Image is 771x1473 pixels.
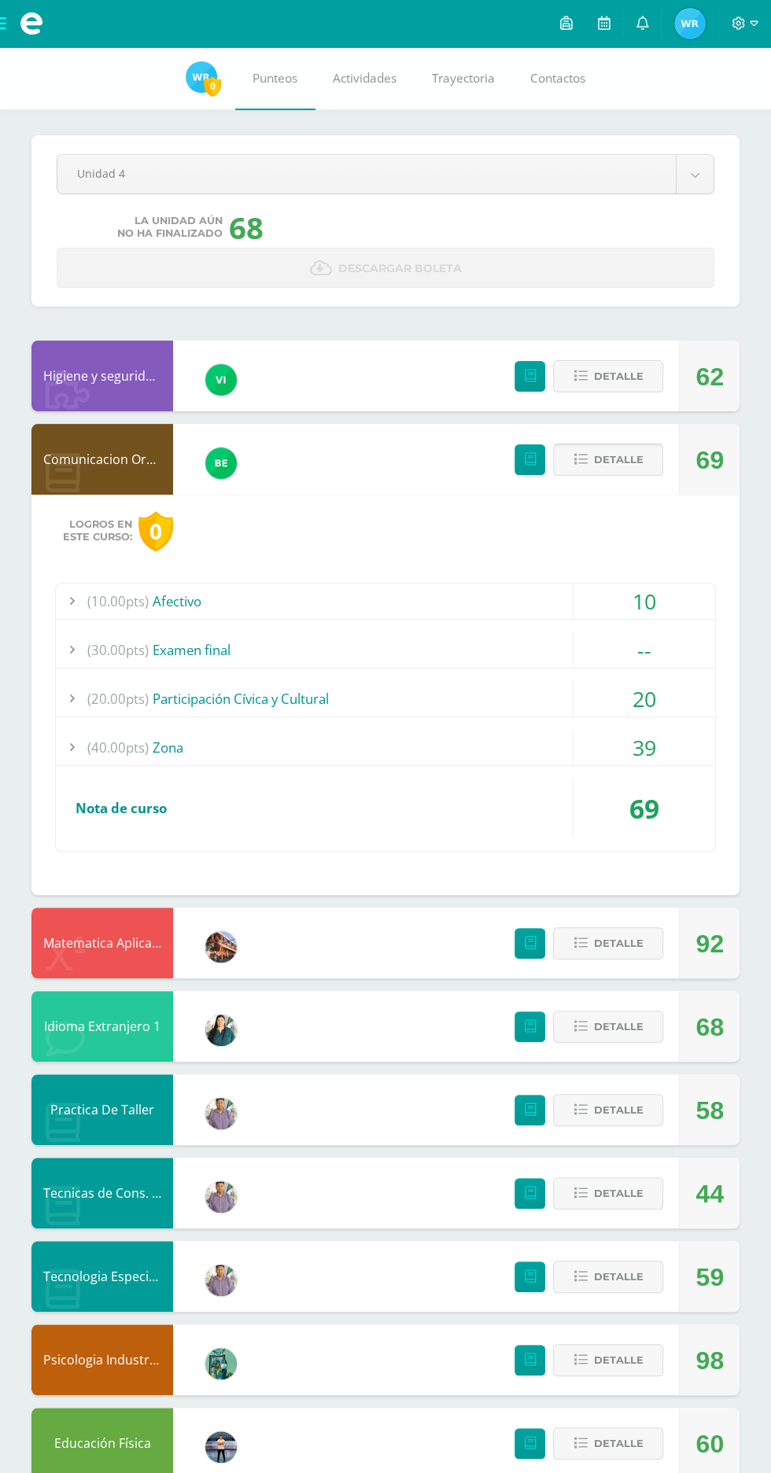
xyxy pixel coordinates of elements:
div: 39 [574,730,715,765]
div: Participación Cívica y Cultural [56,681,715,716]
img: fcfaa8a659a726b53afcd2a7f7de06ee.png [186,61,217,93]
span: (10.00pts) [87,584,149,619]
span: Logros en este curso: [63,518,132,543]
span: (20.00pts) [87,681,149,716]
img: b08e72ae1415402f2c8bd1f3d2cdaa84.png [205,1098,237,1129]
div: Tecnicas de Cons. Higiene y seg. [31,1158,173,1228]
div: 58 [695,1075,724,1146]
div: Higiene y seguridad en el trabajo [31,341,173,411]
div: Psicologia Industrial [31,1324,173,1395]
div: Matematica Aplicada [31,908,173,978]
button: Detalle [553,1094,663,1126]
span: Detalle [593,445,643,474]
img: 0a4f8d2552c82aaa76f7aefb013bc2ce.png [205,931,237,963]
span: (30.00pts) [87,632,149,668]
img: b85866ae7f275142dc9a325ef37a630d.png [205,447,237,479]
span: La unidad aún no ha finalizado [117,215,223,240]
span: Trayectoria [432,70,495,87]
div: Examen final [56,632,715,668]
button: Detalle [553,444,663,476]
span: Detalle [593,1429,643,1458]
img: fcfaa8a659a726b53afcd2a7f7de06ee.png [674,8,706,39]
div: Practica De Taller [31,1074,173,1145]
img: bde165c00b944de6c05dcae7d51e2fcc.png [205,1431,237,1463]
button: Detalle [553,360,663,392]
div: 44 [695,1158,724,1229]
span: Actividades [333,70,397,87]
div: 69 [695,425,724,495]
div: 92 [695,908,724,979]
a: Unidad 4 [57,155,714,193]
span: Nota de curso [76,799,167,817]
button: Detalle [553,1261,663,1293]
span: Detalle [593,362,643,391]
span: Detalle [593,929,643,958]
span: Detalle [593,1346,643,1375]
span: Detalle [593,1096,643,1125]
span: Unidad 4 [77,155,656,192]
div: Idioma Extranjero 1 [31,991,173,1062]
div: 0 [138,511,173,551]
img: b08e72ae1415402f2c8bd1f3d2cdaa84.png [205,1265,237,1296]
img: b3df963adb6106740b98dae55d89aff1.png [205,1348,237,1379]
span: Detalle [593,1012,643,1041]
button: Detalle [553,1177,663,1210]
span: Detalle [593,1262,643,1291]
span: Detalle [593,1179,643,1208]
span: Descargar boleta [338,249,462,288]
button: Detalle [553,1427,663,1460]
span: (40.00pts) [87,730,149,765]
button: Detalle [553,927,663,959]
a: Trayectoria [415,47,513,110]
div: 68 [229,207,264,248]
span: 0 [204,76,221,96]
div: Afectivo [56,584,715,619]
span: Punteos [253,70,297,87]
div: 20 [574,681,715,716]
img: b08e72ae1415402f2c8bd1f3d2cdaa84.png [205,1181,237,1213]
div: 68 [695,992,724,1062]
a: Punteos [235,47,315,110]
div: 62 [695,341,724,412]
div: -- [574,632,715,668]
a: Actividades [315,47,415,110]
div: 69 [574,779,715,838]
div: 59 [695,1242,724,1313]
button: Detalle [553,1011,663,1043]
span: Contactos [530,70,585,87]
div: 10 [574,584,715,619]
div: Comunicacion Oral y Escrita [31,424,173,495]
img: a241c2b06c5b4daf9dd7cbc5f490cd0f.png [205,364,237,396]
button: Detalle [553,1344,663,1376]
div: 98 [695,1325,724,1396]
a: Contactos [513,47,603,110]
div: Tecnologia Especifica [31,1241,173,1312]
div: Zona [56,730,715,765]
img: f58bb6038ea3a85f08ed05377cd67300.png [205,1015,237,1046]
